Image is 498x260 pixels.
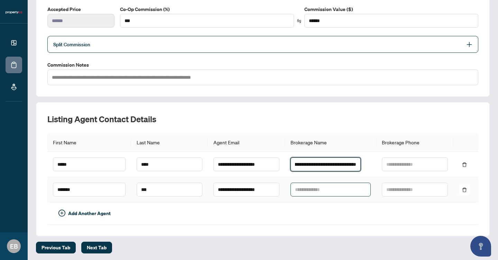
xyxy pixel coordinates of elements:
[41,242,70,253] span: Previous Tab
[47,61,478,69] label: Commission Notes
[36,242,76,253] button: Previous Tab
[47,36,478,53] div: Split Commission
[47,6,114,13] label: Accepted Price
[208,133,285,152] th: Agent Email
[47,133,131,152] th: First Name
[10,241,18,251] span: EB
[120,6,294,13] label: Co-Op Commission (%)
[53,208,116,219] button: Add Another Agent
[376,133,453,152] th: Brokerage Phone
[6,10,22,15] img: logo
[87,242,107,253] span: Next Tab
[304,6,478,13] label: Commission Value ($)
[466,41,472,48] span: plus
[47,114,478,125] h2: Listing Agent Contact Details
[53,41,90,48] span: Split Commission
[81,242,112,253] button: Next Tab
[470,236,491,257] button: Open asap
[297,19,302,23] span: swap
[131,133,208,152] th: Last Name
[462,162,467,167] span: delete
[462,187,467,192] span: delete
[68,210,111,217] span: Add Another Agent
[58,210,65,216] span: plus-circle
[285,133,376,152] th: Brokerage Name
